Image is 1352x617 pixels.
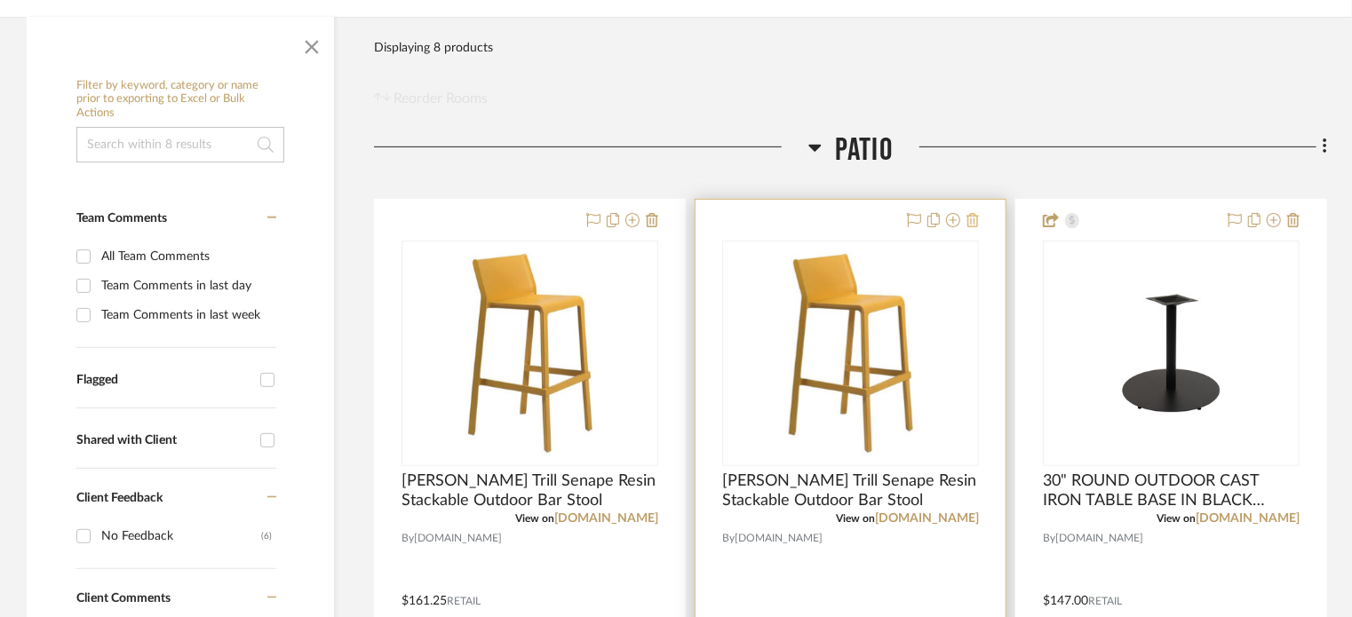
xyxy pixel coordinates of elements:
a: [DOMAIN_NAME] [1196,512,1300,525]
span: [PERSON_NAME] Trill Senape Resin Stackable Outdoor Bar Stool [722,471,979,510]
span: Client Feedback [76,492,163,504]
div: 0 [402,241,657,465]
div: Flagged [76,373,251,388]
img: 30" ROUND OUTDOOR CAST IRON TABLE BASE IN BLACK FINISH [1101,242,1242,464]
span: Reorder Rooms [394,88,489,109]
span: By [722,530,735,547]
img: Nardi Trill Senape Resin Stackable Outdoor Bar Stool [740,242,962,464]
div: Team Comments in last day [101,272,272,300]
div: No Feedback [101,522,261,550]
span: 30" ROUND OUTDOOR CAST IRON TABLE BASE IN BLACK FINISH [1043,471,1300,510]
img: Nardi Trill Senape Resin Stackable Outdoor Bar Stool [419,242,641,464]
div: Displaying 8 products [374,30,493,66]
span: By [1043,530,1055,547]
span: [DOMAIN_NAME] [414,530,502,547]
span: [PERSON_NAME] Trill Senape Resin Stackable Outdoor Bar Stool [402,471,658,510]
a: [DOMAIN_NAME] [554,512,658,525]
span: View on [836,513,875,524]
span: Patio [835,131,893,170]
a: [DOMAIN_NAME] [875,512,979,525]
input: Search within 8 results [76,127,284,162]
div: (6) [261,522,272,550]
button: Close [294,26,330,61]
span: [DOMAIN_NAME] [735,530,823,547]
div: All Team Comments [101,242,272,271]
span: [DOMAIN_NAME] [1055,530,1143,547]
span: Client Comments [76,592,171,605]
span: View on [1157,513,1196,524]
div: Shared with Client [76,433,251,448]
span: View on [515,513,554,524]
div: Team Comments in last week [101,301,272,329]
h6: Filter by keyword, category or name prior to exporting to Excel or Bulk Actions [76,79,284,121]
span: Team Comments [76,212,167,225]
div: 0 [723,241,978,465]
span: By [402,530,414,547]
button: Reorder Rooms [374,88,489,109]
